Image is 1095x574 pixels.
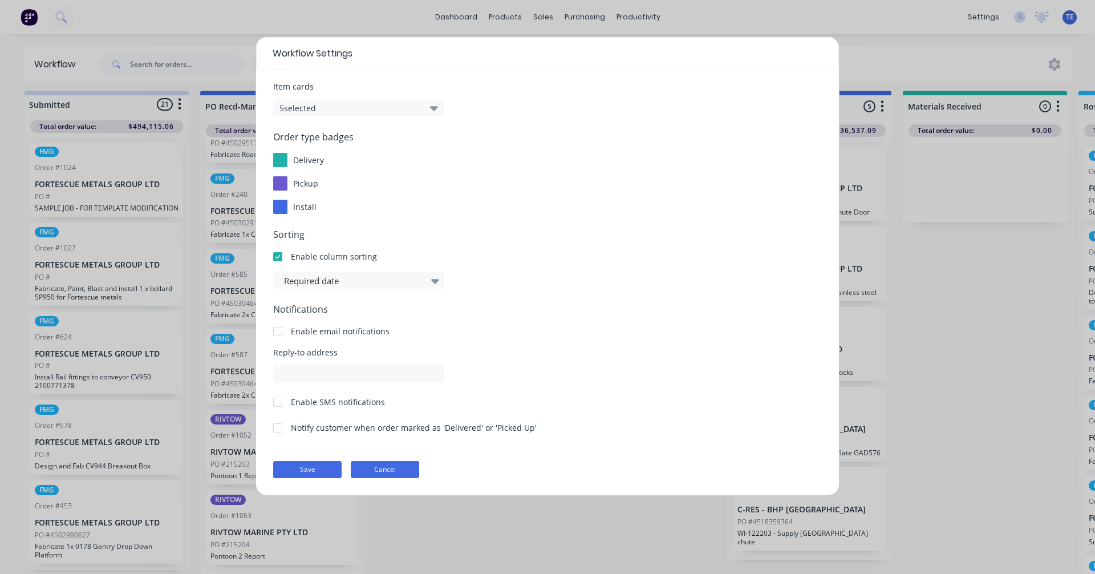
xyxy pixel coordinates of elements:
span: Notifications [273,302,822,316]
div: Notify customer when order marked as 'Delivered' or 'Picked Up' [291,422,537,434]
button: 5selected [273,99,444,116]
div: Enable email notifications [291,325,390,337]
span: install [293,201,317,212]
button: Save [273,461,342,478]
button: Cancel [351,461,419,478]
div: Enable SMS notifications [291,396,385,408]
div: Enable column sorting [291,250,377,262]
span: Workflow Settings [273,47,352,60]
span: pickup [293,178,318,189]
span: Item cards [273,80,822,92]
span: Order type badges [273,130,822,144]
span: delivery [293,155,324,165]
span: Reply-to address [273,346,822,358]
span: Sorting [273,228,822,241]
